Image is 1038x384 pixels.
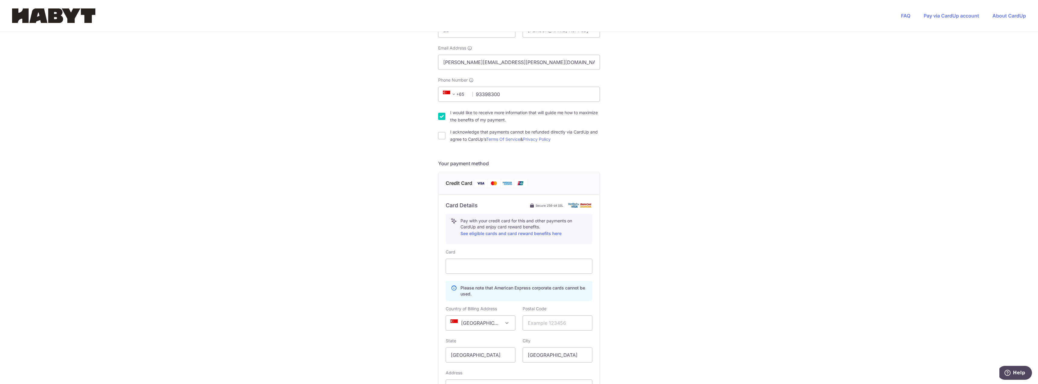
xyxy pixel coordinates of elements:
a: Pay via CardUp account [924,13,979,19]
label: I acknowledge that payments cannot be refunded directly via CardUp and agree to CardUp’s & [450,128,600,143]
img: American Express [501,179,513,187]
span: Secure 256-bit SSL [536,203,563,208]
iframe: Opens a widget where you can find more information [999,366,1032,381]
a: See eligible cards and card reward benefits here [460,231,562,236]
a: About CardUp [992,13,1026,19]
label: Postal Code [523,306,546,312]
label: Country of Billing Address [446,306,497,312]
span: +65 [441,91,468,98]
img: card secure [568,203,592,208]
label: I would like to receive more information that will guide me how to maximize the benefits of my pa... [450,109,600,124]
p: Pay with your credit card for this and other payments on CardUp and enjoy card reward benefits. [460,218,587,237]
input: Example 123456 [523,315,592,331]
a: Privacy Policy [523,137,551,142]
span: Credit Card [446,179,472,187]
input: Email address [438,55,600,70]
img: Union Pay [514,179,527,187]
img: Mastercard [488,179,500,187]
label: Card [446,249,455,255]
span: +65 [443,91,457,98]
span: Singapore [446,316,515,330]
img: Visa [475,179,487,187]
label: City [523,338,530,344]
label: Address [446,370,462,376]
p: Please note that American Express corporate cards cannot be used. [460,285,587,297]
a: FAQ [901,13,910,19]
span: Email Address [438,45,466,51]
h6: Card Details [446,202,478,209]
h5: Your payment method [438,160,600,167]
label: State [446,338,456,344]
a: Terms Of Service [486,137,520,142]
span: Phone Number [438,77,468,83]
iframe: Secure card payment input frame [451,263,587,270]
